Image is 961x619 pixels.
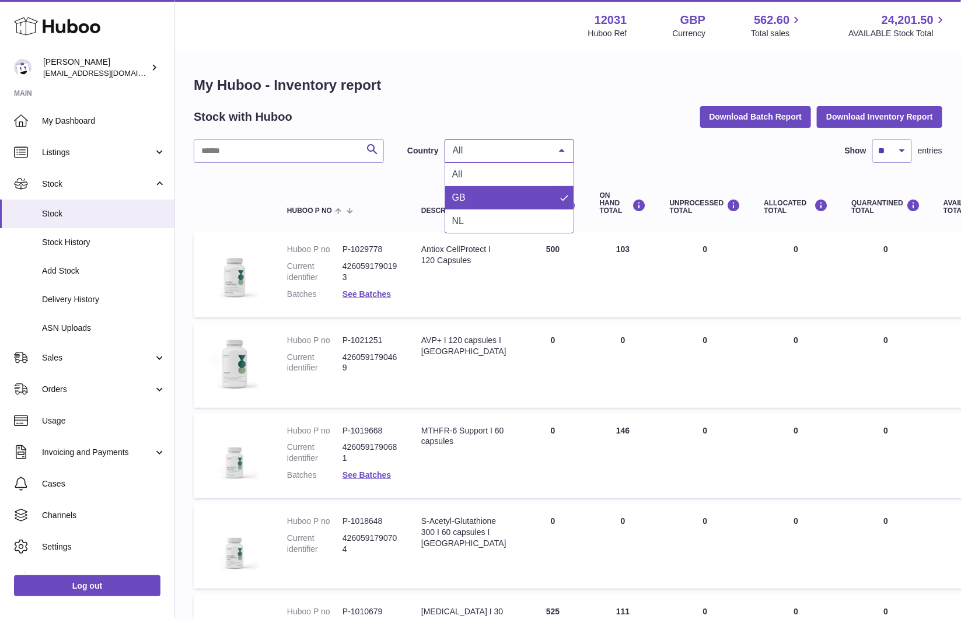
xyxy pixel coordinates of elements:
div: AVP+ I 120 capsules I [GEOGRAPHIC_DATA] [421,335,506,357]
td: 0 [752,504,840,589]
span: Channels [42,510,166,521]
td: 0 [658,414,753,499]
h1: My Huboo - Inventory report [194,76,942,95]
td: 0 [658,323,753,408]
div: Currency [673,28,706,39]
td: 146 [588,414,658,499]
td: 0 [752,414,840,499]
dd: P-1018648 [343,516,398,527]
span: GB [452,193,466,202]
strong: 12031 [595,12,627,28]
span: 24,201.50 [882,12,934,28]
dd: P-1029778 [343,244,398,255]
dt: Batches [287,470,343,481]
dt: Huboo P no [287,244,343,255]
span: Usage [42,415,166,426]
dt: Current identifier [287,261,343,283]
span: All [450,145,550,156]
dd: P-1010679 [343,606,398,617]
span: Orders [42,384,153,395]
div: [PERSON_NAME] [43,57,148,79]
a: 562.60 Total sales [751,12,803,39]
dd: 4260591790193 [343,261,398,283]
td: 0 [752,323,840,408]
span: My Dashboard [42,116,166,127]
dd: 4260591790704 [343,533,398,555]
dt: Current identifier [287,533,343,555]
div: ON HAND Total [600,192,647,215]
span: NL [452,216,464,226]
span: Delivery History [42,294,166,305]
span: Listings [42,147,153,158]
dt: Huboo P no [287,335,343,346]
span: 0 [883,244,888,254]
strong: GBP [680,12,705,28]
h2: Stock with Huboo [194,109,292,125]
td: 0 [588,504,658,589]
span: Add Stock [42,265,166,277]
a: See Batches [343,289,391,299]
dt: Batches [287,289,343,300]
span: All [452,169,463,179]
img: admin@makewellforyou.com [14,59,32,76]
td: 500 [518,232,588,317]
span: Description [421,207,469,215]
div: S-Acetyl-Glutathione 300 I 60 capsules I [GEOGRAPHIC_DATA] [421,516,506,549]
dt: Current identifier [287,442,343,464]
img: product image [205,335,264,393]
dd: 4260591790469 [343,352,398,374]
span: 0 [883,516,888,526]
span: entries [918,145,942,156]
span: ASN Uploads [42,323,166,334]
td: 0 [658,504,753,589]
div: Antiox CellProtect I 120 Capsules [421,244,506,266]
label: Country [407,145,439,156]
span: Stock [42,208,166,219]
span: Huboo P no [287,207,332,215]
span: Stock History [42,237,166,248]
span: 0 [883,426,888,435]
td: 0 [518,414,588,499]
span: Settings [42,541,166,552]
span: Stock [42,179,153,190]
td: 0 [588,323,658,408]
div: MTHFR-6 Support I 60 capsules [421,425,506,447]
dt: Huboo P no [287,516,343,527]
span: 562.60 [754,12,789,28]
td: 0 [752,232,840,317]
td: 0 [518,504,588,589]
td: 103 [588,232,658,317]
dd: P-1019668 [343,425,398,436]
label: Show [845,145,866,156]
span: Sales [42,352,153,363]
img: product image [205,244,264,302]
button: Download Inventory Report [817,106,942,127]
a: See Batches [343,470,391,480]
dd: 4260591790681 [343,442,398,464]
dt: Huboo P no [287,606,343,617]
span: [EMAIL_ADDRESS][DOMAIN_NAME] [43,68,172,78]
span: Cases [42,478,166,489]
img: product image [205,516,264,574]
button: Download Batch Report [700,106,812,127]
div: UNPROCESSED Total [670,199,741,215]
dd: P-1021251 [343,335,398,346]
dt: Current identifier [287,352,343,374]
span: 0 [883,335,888,345]
div: Huboo Ref [588,28,627,39]
td: 0 [518,323,588,408]
a: 24,201.50 AVAILABLE Stock Total [848,12,947,39]
div: ALLOCATED Total [764,199,828,215]
img: product image [205,425,264,484]
span: AVAILABLE Stock Total [848,28,947,39]
td: 0 [658,232,753,317]
div: QUARANTINED Total [851,199,920,215]
a: Log out [14,575,160,596]
span: 0 [883,607,888,616]
span: Invoicing and Payments [42,447,153,458]
span: Total sales [751,28,803,39]
dt: Huboo P no [287,425,343,436]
